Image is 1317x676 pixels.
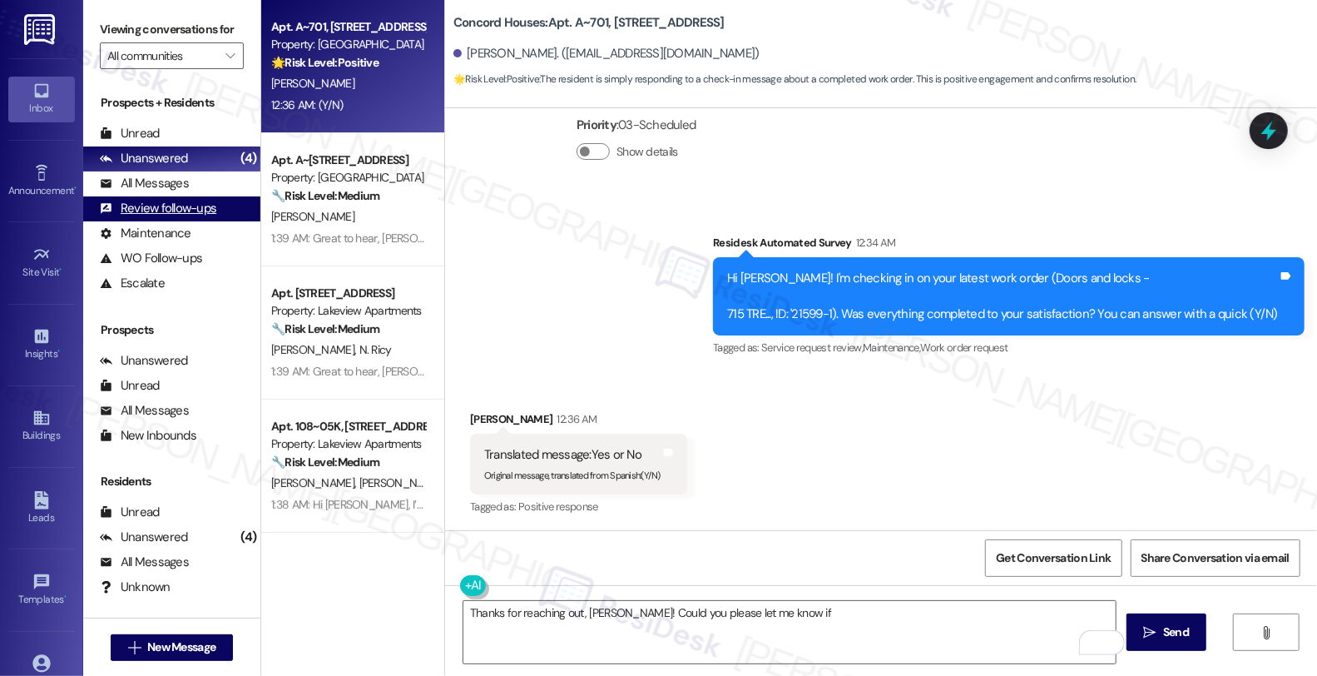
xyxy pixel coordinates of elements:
div: 12:36 AM [553,410,597,428]
div: Apt. 108~05K, [STREET_ADDRESS] [271,418,425,435]
span: : The resident is simply responding to a check-in message about a completed work order. This is p... [453,71,1136,88]
span: New Message [147,639,215,656]
div: Translated message: Yes or No [484,446,661,464]
strong: 🌟 Risk Level: Positive [271,55,379,70]
textarea: To enrich screen reader interactions, please activate Accessibility in Grammarly extension settings [463,601,1116,664]
div: Apt. A~[STREET_ADDRESS] [271,152,425,169]
div: Unread [100,504,160,521]
div: Unread [100,125,160,142]
div: 1:39 AM: Great to hear, [PERSON_NAME] and [PERSON_NAME]! I'm glad the plumbing work order was com... [271,364,1292,379]
span: • [60,264,62,276]
div: Unanswered [100,529,188,546]
button: Send [1126,614,1207,651]
div: Prospects + Residents [83,94,260,112]
b: Concord Houses: Apt. A~701, [STREET_ADDRESS] [453,14,725,32]
a: Insights • [8,322,75,367]
button: New Message [111,634,234,661]
div: All Messages [100,402,189,420]
div: [PERSON_NAME] [470,410,687,434]
div: Property: [GEOGRAPHIC_DATA] [271,36,425,53]
span: Maintenance , [863,340,920,355]
span: [PERSON_NAME] [271,76,354,91]
button: Share Conversation via email [1131,539,1300,577]
sub: Original message, translated from Spanish : (Y/N) [484,470,661,481]
span: [PERSON_NAME] [271,342,359,357]
div: Maintenance [100,225,191,242]
i:  [1260,626,1272,639]
a: Inbox [8,77,75,122]
span: Positive response [518,500,598,514]
div: : 03-Scheduled [577,112,696,138]
strong: 🔧 Risk Level: Medium [271,188,379,203]
div: Residesk Automated Survey [713,234,1305,257]
strong: 🌟 Risk Level: Positive [453,72,539,86]
a: Templates • [8,568,75,613]
i:  [1144,626,1156,639]
span: Share Conversation via email [1141,549,1290,567]
div: 1:38 AM: Hi [PERSON_NAME], I’m glad your latest work order has been completed to your satisfactio... [271,497,1139,512]
div: Apt. A~701, [STREET_ADDRESS] [271,18,425,36]
i:  [225,49,235,62]
div: Prospects [83,321,260,339]
div: Unread [100,377,160,395]
span: [PERSON_NAME] [271,209,354,224]
span: Work order request [920,340,1008,355]
span: • [74,182,77,194]
div: All Messages [100,554,189,571]
div: Unanswered [100,150,188,167]
div: Hi [PERSON_NAME]! I'm checking in on your latest work order (Doors and locks - 715 TRE..., ID: '2... [727,270,1278,323]
div: Escalate [100,275,165,292]
div: Unanswered [100,352,188,370]
div: Unknown [100,579,171,596]
a: Site Visit • [8,241,75,286]
div: 1:39 AM: Great to hear, [PERSON_NAME]! I'm glad everything was completed to your satisfaction. If... [271,231,1094,246]
div: Property: Lakeview Apartments [271,302,425,320]
strong: 🔧 Risk Level: Medium [271,321,379,336]
div: Review follow-ups [100,200,216,217]
span: Send [1163,624,1189,641]
strong: 🔧 Risk Level: Medium [271,455,379,470]
input: All communities [107,42,217,69]
div: (4) [236,524,260,550]
div: All Messages [100,175,189,192]
div: Property: Lakeview Apartments [271,435,425,453]
div: 12:34 AM [852,234,896,251]
span: • [57,345,60,357]
button: Get Conversation Link [985,539,1121,577]
div: [PERSON_NAME]. ([EMAIL_ADDRESS][DOMAIN_NAME]) [453,45,760,62]
div: Tagged as: [713,336,1305,360]
img: ResiDesk Logo [24,14,58,45]
div: (4) [236,146,260,171]
div: WO Follow-ups [100,250,202,267]
a: Leads [8,486,75,531]
span: Get Conversation Link [996,549,1111,567]
div: Residents [83,473,260,490]
b: Priority [577,117,616,133]
div: Tagged as: [470,495,687,519]
i:  [128,641,141,654]
a: Buildings [8,404,75,449]
span: [PERSON_NAME] [271,475,359,490]
div: 12:36 AM: (Y/N) [271,97,344,112]
label: Viewing conversations for [100,17,244,42]
span: • [64,591,67,603]
div: New Inbounds [100,427,196,445]
span: Service request review , [761,340,863,355]
span: N. Ricy [359,342,392,357]
label: Show details [616,143,678,161]
span: [PERSON_NAME] [359,475,443,490]
div: Apt. [STREET_ADDRESS] [271,285,425,302]
div: Property: [GEOGRAPHIC_DATA] [271,169,425,186]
